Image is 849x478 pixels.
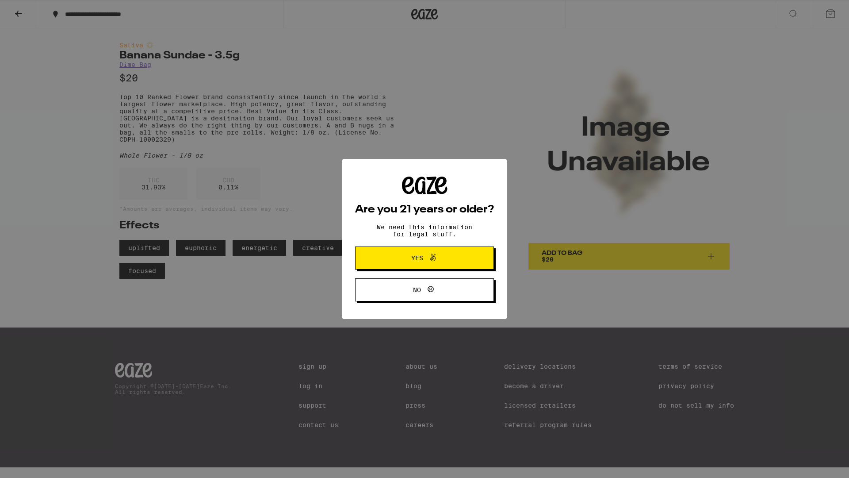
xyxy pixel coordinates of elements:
[355,247,494,270] button: Yes
[355,204,494,215] h2: Are you 21 years or older?
[411,255,423,261] span: Yes
[413,287,421,293] span: No
[369,224,480,238] p: We need this information for legal stuff.
[355,278,494,301] button: No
